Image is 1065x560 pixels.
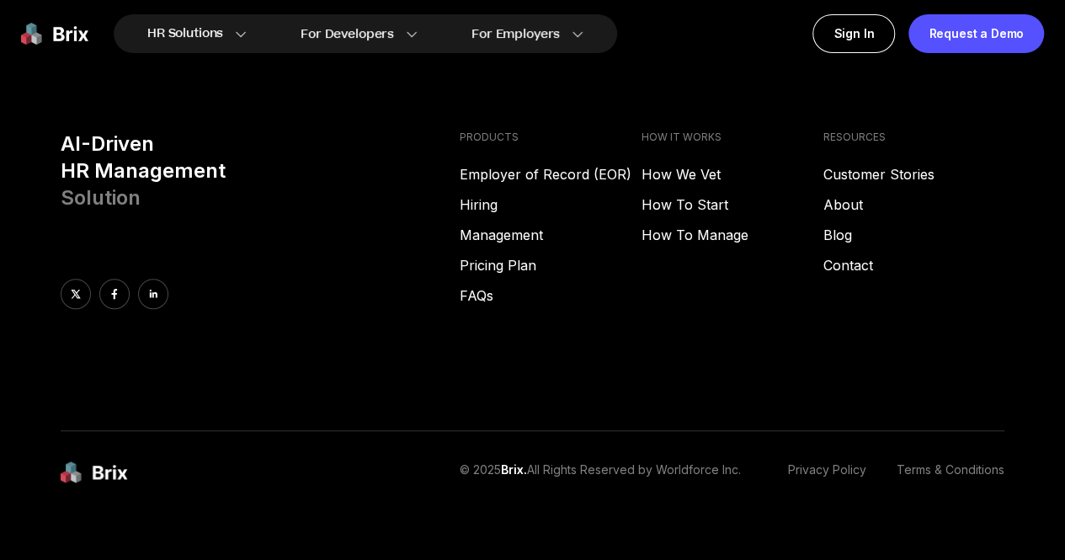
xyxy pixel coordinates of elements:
[823,164,1004,184] a: Customer Stories
[460,461,741,484] p: © 2025 All Rights Reserved by Worldforce Inc.
[823,255,1004,275] a: Contact
[823,225,1004,245] a: Blog
[61,461,128,484] img: brix
[61,185,141,210] span: Solution
[812,14,895,53] a: Sign In
[642,164,823,184] a: How We Vet
[471,25,560,43] span: For Employers
[61,131,446,211] h3: AI-Driven HR Management
[460,131,642,144] h4: PRODUCTS
[301,25,394,43] span: For Developers
[460,164,642,184] a: Employer of Record (EOR)
[460,255,642,275] a: Pricing Plan
[897,461,1004,484] a: Terms & Conditions
[908,14,1044,53] a: Request a Demo
[642,131,823,144] h4: HOW IT WORKS
[501,462,527,477] span: Brix.
[788,461,866,484] a: Privacy Policy
[460,285,642,306] a: FAQs
[642,225,823,245] a: How To Manage
[460,225,642,245] a: Management
[460,195,642,215] a: Hiring
[642,195,823,215] a: How To Start
[823,195,1004,215] a: About
[823,131,1004,144] h4: RESOURCES
[147,20,223,47] span: HR Solutions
